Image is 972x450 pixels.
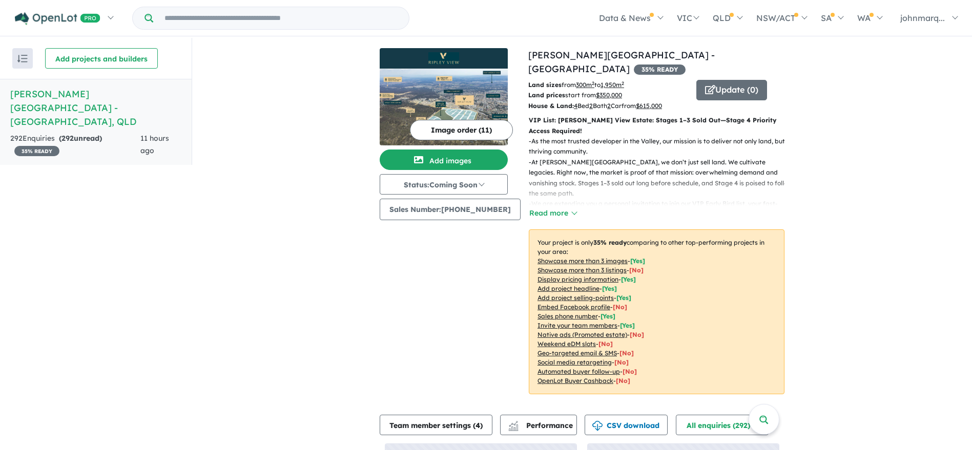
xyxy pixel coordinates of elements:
p: - At [PERSON_NAME][GEOGRAPHIC_DATA], we don’t just sell land. We cultivate legacies. Right now, t... [529,157,793,199]
span: Performance [510,421,573,430]
a: [PERSON_NAME][GEOGRAPHIC_DATA] - [GEOGRAPHIC_DATA] [528,49,715,75]
b: Land prices [528,91,565,99]
span: 11 hours ago [140,134,169,155]
p: Bed Bath Car from [528,101,689,111]
span: to [594,81,624,89]
img: Ripley View Estate - Flinders View Logo [384,52,504,65]
img: sort.svg [17,55,28,62]
b: House & Land: [528,102,574,110]
u: Embed Facebook profile [537,303,610,311]
span: 35 % READY [14,146,59,156]
button: Add images [380,149,508,170]
sup: 2 [592,80,594,86]
u: 2 [607,102,611,110]
button: Read more [529,207,577,219]
u: Add project headline [537,285,599,292]
span: [No] [619,349,634,357]
u: Add project selling-points [537,294,614,302]
span: [No] [614,358,629,366]
u: Geo-targeted email & SMS [537,349,617,357]
u: Showcase more than 3 images [537,257,628,265]
span: [ Yes ] [616,294,631,302]
div: 292 Enquir ies [10,133,140,157]
u: 4 [574,102,577,110]
u: 2 [589,102,593,110]
span: [ No ] [613,303,627,311]
span: 35 % READY [634,65,686,75]
u: Invite your team members [537,322,617,329]
img: download icon [592,421,603,431]
span: johnmarq... [900,13,945,23]
p: - We are extending you a personal invitation to join our VIP Early Bird list, your fast-track to ... [529,199,793,241]
u: Automated buyer follow-up [537,368,620,375]
u: Native ads (Promoted estate) [537,331,627,338]
span: [No] [630,331,644,338]
p: Your project is only comparing to other top-performing projects in your area: - - - - - - - - - -... [529,229,784,394]
button: Performance [500,415,577,435]
b: Land sizes [528,81,562,89]
span: [ Yes ] [620,322,635,329]
button: Add projects and builders [45,48,158,69]
img: bar-chart.svg [508,424,519,431]
span: [ Yes ] [621,275,636,283]
p: VIP List: [PERSON_NAME] View Estate: Stages 1–3 Sold Out—Stage 4 Priority Access Required! [529,115,784,136]
button: Image order (11) [410,120,513,140]
u: Display pricing information [537,275,618,283]
button: CSV download [585,415,668,435]
img: Ripley View Estate - Flinders View [380,69,508,145]
span: 292 [61,134,74,143]
u: Sales phone number [537,312,598,320]
u: Social media retargeting [537,358,612,366]
button: Sales Number:[PHONE_NUMBER] [380,199,521,220]
button: All enquiries (292) [676,415,769,435]
p: start from [528,90,689,100]
span: [ Yes ] [601,312,615,320]
u: $ 350,000 [596,91,622,99]
span: [ Yes ] [602,285,617,292]
b: 35 % ready [593,239,627,246]
u: OpenLot Buyer Cashback [537,377,613,384]
button: Status:Coming Soon [380,174,508,195]
img: Openlot PRO Logo White [15,12,100,25]
span: [No] [616,377,630,384]
strong: ( unread) [59,134,102,143]
a: Ripley View Estate - Flinders View LogoRipley View Estate - Flinders View [380,48,508,145]
span: [No] [598,340,613,348]
span: [ No ] [629,266,644,274]
input: Try estate name, suburb, builder or developer [155,7,407,29]
button: Update (0) [696,80,767,100]
sup: 2 [622,80,624,86]
span: [ Yes ] [630,257,645,265]
u: 1,950 m [601,81,624,89]
u: Showcase more than 3 listings [537,266,627,274]
span: [No] [623,368,637,375]
img: line-chart.svg [509,421,518,426]
button: Team member settings (4) [380,415,492,435]
h5: [PERSON_NAME][GEOGRAPHIC_DATA] - [GEOGRAPHIC_DATA] , QLD [10,87,181,128]
u: $ 615,000 [636,102,662,110]
u: 300 m [576,81,594,89]
u: Weekend eDM slots [537,340,596,348]
p: - As the most trusted developer in the Valley, our mission is to deliver not only land, but a thr... [529,136,793,157]
span: 4 [475,421,480,430]
p: from [528,80,689,90]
